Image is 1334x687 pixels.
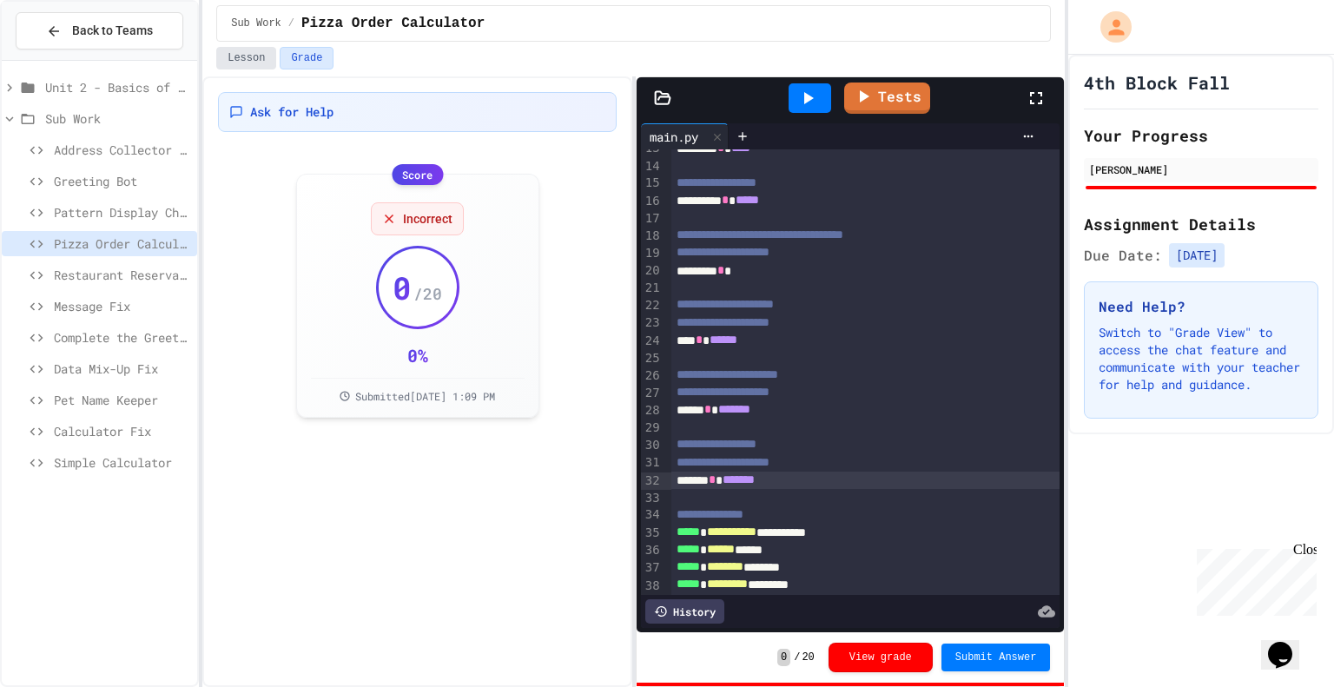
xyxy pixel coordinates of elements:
button: Lesson [216,47,276,69]
span: / 20 [413,281,442,306]
div: 34 [641,506,663,524]
button: Submit Answer [941,644,1051,671]
span: Calculator Fix [54,422,190,440]
iframe: chat widget [1261,618,1317,670]
button: View grade [829,643,933,672]
div: main.py [641,123,729,149]
div: main.py [641,128,707,146]
span: Greeting Bot [54,172,190,190]
div: 16 [641,193,663,210]
div: 36 [641,542,663,559]
span: Sub Work [231,17,281,30]
span: / [794,651,800,664]
h2: Assignment Details [1084,212,1318,236]
h1: 4th Block Fall [1084,70,1230,95]
div: 29 [641,419,663,437]
div: 17 [641,210,663,228]
div: 24 [641,333,663,350]
div: 28 [641,402,663,419]
div: 23 [641,314,663,332]
div: [PERSON_NAME] [1089,162,1313,177]
span: Submit Answer [955,651,1037,664]
div: 31 [641,454,663,472]
h3: Need Help? [1099,296,1304,317]
div: 15 [641,175,663,192]
span: Due Date: [1084,245,1162,266]
span: Incorrect [403,210,452,228]
span: Sub Work [45,109,190,128]
div: 38 [641,578,663,595]
div: 0 % [407,343,428,367]
span: Complete the Greeting [54,328,190,347]
button: Grade [280,47,333,69]
div: 35 [641,525,663,542]
div: Chat with us now!Close [7,7,120,110]
iframe: chat widget [1190,542,1317,616]
div: 19 [641,245,663,262]
span: Address Collector Fix [54,141,190,159]
span: 0 [393,270,412,305]
div: 25 [641,350,663,367]
div: 33 [641,490,663,507]
div: 32 [641,472,663,490]
div: 21 [641,280,663,297]
div: 22 [641,297,663,314]
span: Pet Name Keeper [54,391,190,409]
h2: Your Progress [1084,123,1318,148]
div: 27 [641,385,663,402]
span: Simple Calculator [54,453,190,472]
span: / [288,17,294,30]
div: History [645,599,724,624]
span: Data Mix-Up Fix [54,360,190,378]
span: Submitted [DATE] 1:09 PM [355,389,495,403]
div: 37 [641,559,663,577]
p: Switch to "Grade View" to access the chat feature and communicate with your teacher for help and ... [1099,324,1304,393]
span: 20 [802,651,814,664]
div: 13 [641,140,663,157]
span: Message Fix [54,297,190,315]
div: 30 [641,437,663,454]
span: Ask for Help [250,103,333,121]
span: Back to Teams [72,22,153,40]
span: Restaurant Reservation System [54,266,190,284]
div: My Account [1082,7,1136,47]
div: 18 [641,228,663,245]
span: Pizza Order Calculator [301,13,485,34]
div: 14 [641,158,663,175]
span: 0 [777,649,790,666]
span: Pizza Order Calculator [54,235,190,253]
button: Back to Teams [16,12,183,50]
div: Score [392,164,443,185]
span: [DATE] [1169,243,1225,268]
span: Unit 2 - Basics of Python [45,78,190,96]
a: Tests [844,83,930,114]
div: 20 [641,262,663,280]
span: Pattern Display Challenge [54,203,190,221]
div: 26 [641,367,663,385]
